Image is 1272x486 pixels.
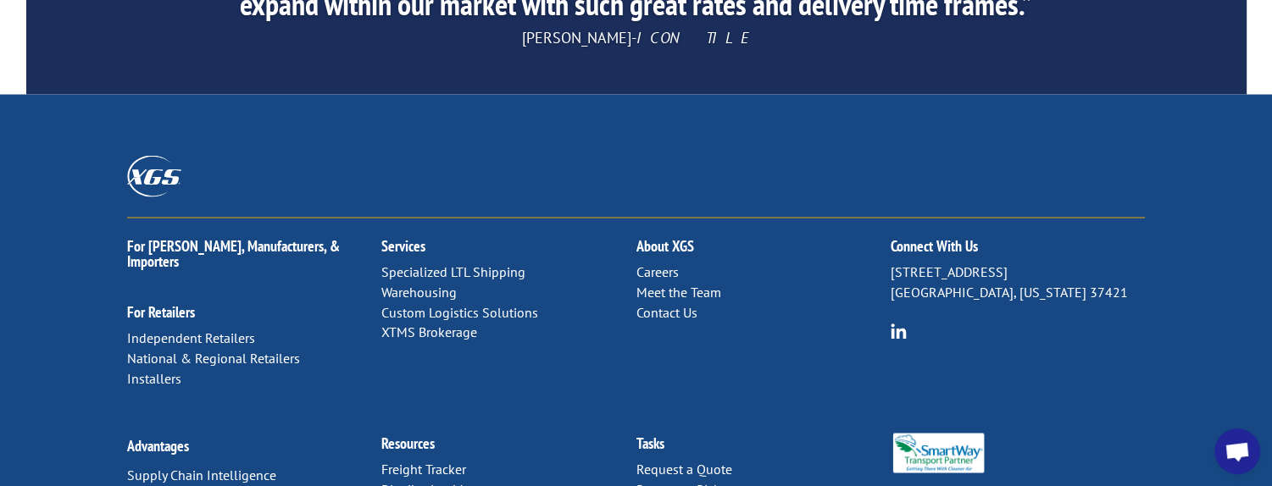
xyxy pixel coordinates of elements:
a: Custom Logistics Solutions [381,303,538,320]
a: Careers [636,262,678,279]
a: XTMS Brokerage [381,323,477,340]
h2: Tasks [636,435,890,459]
a: Specialized LTL Shipping [381,262,525,279]
a: Independent Retailers [127,329,255,345]
h2: Connect With Us [891,238,1145,262]
span: - [631,28,636,47]
img: Smartway_Logo [891,433,986,472]
span: [PERSON_NAME] [522,28,631,47]
a: National & Regional Retailers [127,349,300,366]
a: Freight Tracker [381,460,466,477]
p: [STREET_ADDRESS] [GEOGRAPHIC_DATA], [US_STATE] 37421 [891,262,1145,302]
a: Warehousing [381,283,457,300]
span: ICON TILE [636,28,751,47]
a: Advantages [127,435,189,455]
a: For Retailers [127,301,195,321]
a: Services [381,235,425,255]
img: group-6 [891,323,907,339]
a: About XGS [636,235,693,255]
img: XGS_Logos_ALL_2024_All_White [127,155,181,196]
a: Request a Quote [636,460,731,477]
a: Open chat [1214,428,1260,474]
a: Meet the Team [636,283,720,300]
a: Installers [127,369,181,386]
a: Resources [381,433,435,452]
a: For [PERSON_NAME], Manufacturers, & Importers [127,235,340,270]
a: Contact Us [636,303,697,320]
a: Supply Chain Intelligence [127,466,276,483]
